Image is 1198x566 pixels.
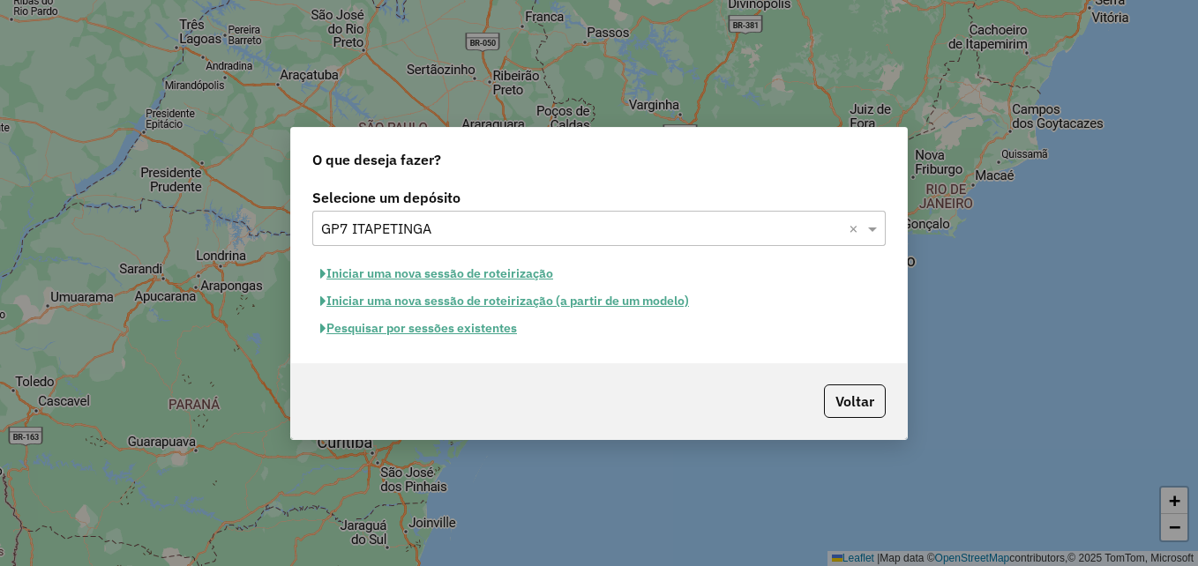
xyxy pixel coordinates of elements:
label: Selecione um depósito [312,187,886,208]
button: Voltar [824,384,886,418]
span: O que deseja fazer? [312,149,441,170]
span: Clear all [849,218,864,239]
button: Pesquisar por sessões existentes [312,315,525,342]
button: Iniciar uma nova sessão de roteirização [312,260,561,287]
button: Iniciar uma nova sessão de roteirização (a partir de um modelo) [312,287,697,315]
